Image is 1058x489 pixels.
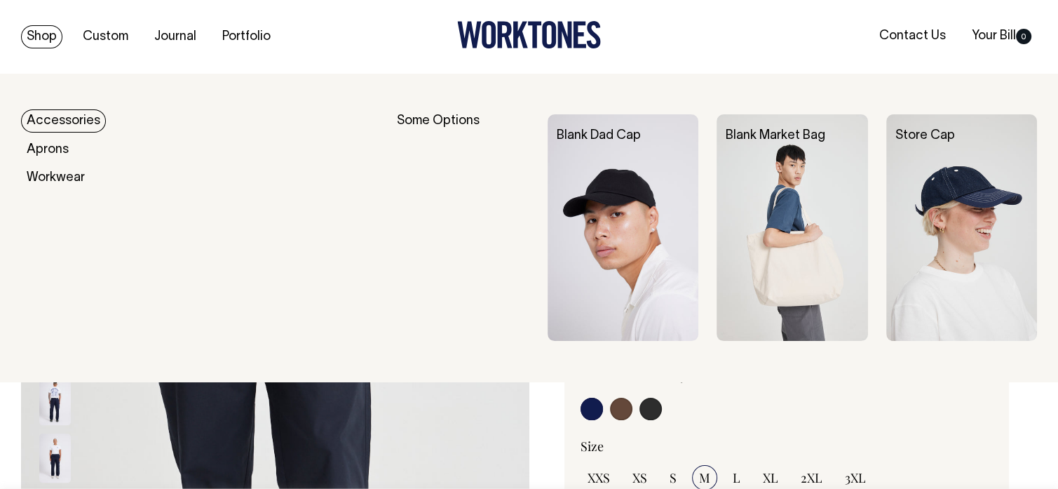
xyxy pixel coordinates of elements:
[1016,29,1031,44] span: 0
[588,469,610,486] span: XXS
[763,469,778,486] span: XL
[699,469,710,486] span: M
[886,114,1037,341] img: Store Cap
[726,130,825,142] a: Blank Market Bag
[966,25,1037,48] a: Your Bill0
[548,114,698,341] img: Blank Dad Cap
[397,114,529,341] div: Some Options
[895,130,955,142] a: Store Cap
[801,469,822,486] span: 2XL
[670,469,677,486] span: S
[557,130,641,142] a: Blank Dad Cap
[21,166,90,189] a: Workwear
[733,469,740,486] span: L
[21,138,74,161] a: Aprons
[717,114,867,341] img: Blank Market Bag
[21,109,106,133] a: Accessories
[149,25,202,48] a: Journal
[21,25,62,48] a: Shop
[581,438,993,455] div: Size
[845,469,866,486] span: 3XL
[217,25,276,48] a: Portfolio
[39,434,71,483] img: dark-navy
[77,25,134,48] a: Custom
[39,376,71,425] img: dark-navy
[632,469,647,486] span: XS
[874,25,951,48] a: Contact Us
